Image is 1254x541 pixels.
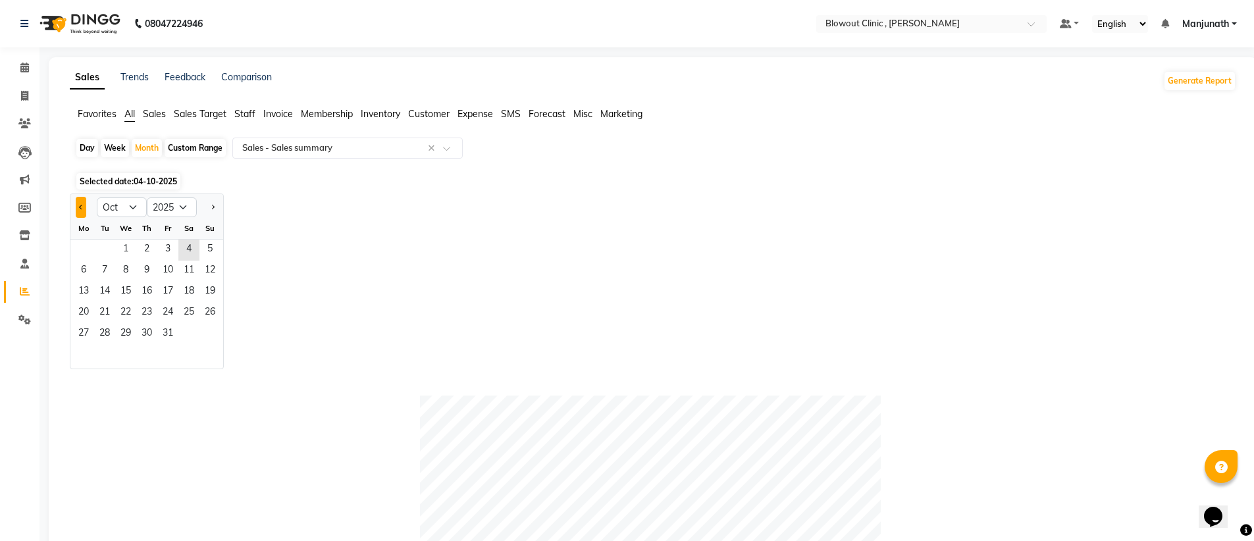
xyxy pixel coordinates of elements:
[199,240,221,261] span: 5
[136,303,157,324] div: Thursday, October 23, 2025
[76,139,98,157] div: Day
[408,108,450,120] span: Customer
[157,324,178,345] div: Friday, October 31, 2025
[115,324,136,345] div: Wednesday, October 29, 2025
[73,282,94,303] span: 13
[73,324,94,345] div: Monday, October 27, 2025
[101,139,129,157] div: Week
[199,218,221,239] div: Su
[199,282,221,303] div: Sunday, October 19, 2025
[529,108,565,120] span: Forecast
[115,282,136,303] span: 15
[115,324,136,345] span: 29
[94,261,115,282] div: Tuesday, October 7, 2025
[428,142,439,155] span: Clear all
[207,197,218,218] button: Next month
[34,5,124,42] img: logo
[178,240,199,261] div: Saturday, October 4, 2025
[157,303,178,324] span: 24
[124,108,135,120] span: All
[143,108,166,120] span: Sales
[263,108,293,120] span: Invoice
[1182,17,1229,31] span: Manjunath
[136,261,157,282] div: Thursday, October 9, 2025
[501,108,521,120] span: SMS
[115,261,136,282] div: Wednesday, October 8, 2025
[1164,72,1235,90] button: Generate Report
[157,261,178,282] span: 10
[178,282,199,303] span: 18
[132,139,162,157] div: Month
[73,324,94,345] span: 27
[361,108,400,120] span: Inventory
[73,261,94,282] div: Monday, October 6, 2025
[136,261,157,282] span: 9
[157,303,178,324] div: Friday, October 24, 2025
[73,303,94,324] span: 20
[145,5,203,42] b: 08047224946
[136,282,157,303] span: 16
[157,282,178,303] span: 17
[157,218,178,239] div: Fr
[115,240,136,261] div: Wednesday, October 1, 2025
[199,261,221,282] span: 12
[76,197,86,218] button: Previous month
[97,197,147,217] select: Select month
[457,108,493,120] span: Expense
[73,261,94,282] span: 6
[178,303,199,324] span: 25
[178,240,199,261] span: 4
[76,173,180,190] span: Selected date:
[115,303,136,324] span: 22
[157,240,178,261] span: 3
[199,240,221,261] div: Sunday, October 5, 2025
[157,240,178,261] div: Friday, October 3, 2025
[178,261,199,282] span: 11
[73,218,94,239] div: Mo
[115,218,136,239] div: We
[199,303,221,324] span: 26
[136,303,157,324] span: 23
[221,71,272,83] a: Comparison
[136,218,157,239] div: Th
[73,282,94,303] div: Monday, October 13, 2025
[136,324,157,345] div: Thursday, October 30, 2025
[70,66,105,90] a: Sales
[94,303,115,324] span: 21
[178,261,199,282] div: Saturday, October 11, 2025
[78,108,117,120] span: Favorites
[94,282,115,303] div: Tuesday, October 14, 2025
[136,324,157,345] span: 30
[174,108,226,120] span: Sales Target
[94,282,115,303] span: 14
[1199,488,1241,528] iframe: chat widget
[94,324,115,345] span: 28
[94,303,115,324] div: Tuesday, October 21, 2025
[94,218,115,239] div: Tu
[136,240,157,261] span: 2
[120,71,149,83] a: Trends
[136,240,157,261] div: Thursday, October 2, 2025
[94,324,115,345] div: Tuesday, October 28, 2025
[136,282,157,303] div: Thursday, October 16, 2025
[157,282,178,303] div: Friday, October 17, 2025
[147,197,197,217] select: Select year
[301,108,353,120] span: Membership
[73,303,94,324] div: Monday, October 20, 2025
[115,303,136,324] div: Wednesday, October 22, 2025
[178,303,199,324] div: Saturday, October 25, 2025
[157,261,178,282] div: Friday, October 10, 2025
[234,108,255,120] span: Staff
[115,261,136,282] span: 8
[573,108,592,120] span: Misc
[178,218,199,239] div: Sa
[134,176,177,186] span: 04-10-2025
[600,108,642,120] span: Marketing
[199,303,221,324] div: Sunday, October 26, 2025
[165,139,226,157] div: Custom Range
[115,240,136,261] span: 1
[199,282,221,303] span: 19
[199,261,221,282] div: Sunday, October 12, 2025
[157,324,178,345] span: 31
[115,282,136,303] div: Wednesday, October 15, 2025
